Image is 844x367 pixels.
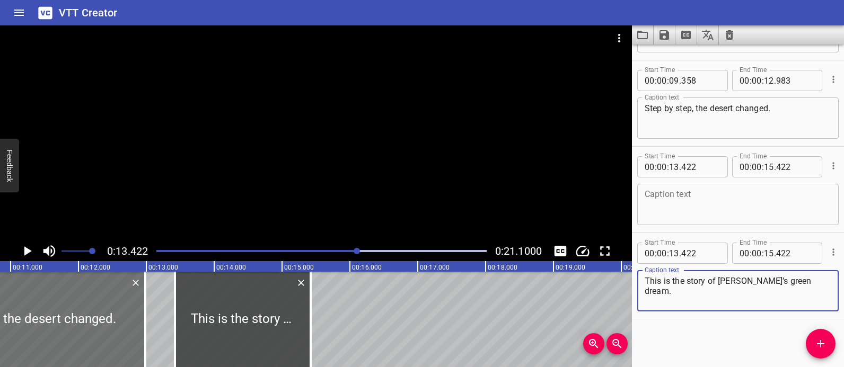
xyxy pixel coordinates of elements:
[645,243,655,264] input: 00
[774,70,776,91] span: .
[776,70,815,91] input: 983
[806,329,836,359] button: Add Cue
[679,156,681,177] span: .
[750,243,752,264] span: :
[645,103,831,133] textarea: Step by step, the desert changed.
[556,264,585,271] text: 00:19.000
[216,264,246,271] text: 00:14.000
[655,156,657,177] span: :
[750,156,752,177] span: :
[697,25,719,44] button: Translate captions
[420,264,450,271] text: 00:17.000
[655,243,657,264] span: :
[827,152,839,180] div: Cue Options
[606,25,632,51] button: Video Options
[740,243,750,264] input: 00
[750,70,752,91] span: :
[488,264,517,271] text: 00:18.000
[740,156,750,177] input: 00
[495,245,542,257] span: 0:21.1000
[657,243,667,264] input: 00
[632,25,654,44] button: Load captions from file
[156,250,486,252] div: Play progress
[719,25,740,44] button: Clear captions
[669,156,679,177] input: 13
[669,243,679,264] input: 13
[827,238,839,266] div: Cue Options
[89,248,95,254] span: Set video volume
[827,73,840,86] button: Cue Options
[752,243,762,264] input: 00
[13,264,42,271] text: 00:11.000
[655,70,657,91] span: :
[679,243,681,264] span: .
[107,245,148,257] span: 0:13.422
[667,156,669,177] span: :
[827,159,840,173] button: Cue Options
[595,241,615,261] div: Toggle Full Screen
[827,245,840,259] button: Cue Options
[740,70,750,91] input: 00
[762,70,764,91] span: :
[81,264,110,271] text: 00:12.000
[762,156,764,177] span: :
[762,243,764,264] span: :
[352,264,382,271] text: 00:16.000
[657,70,667,91] input: 00
[774,156,776,177] span: .
[294,276,306,290] div: Delete Cue
[294,276,308,290] button: Delete
[776,156,815,177] input: 422
[764,70,774,91] input: 12
[284,264,314,271] text: 00:15.000
[667,70,669,91] span: :
[573,241,593,261] button: Change Playback Speed
[679,70,681,91] span: .
[595,241,615,261] button: Toggle fullscreen
[583,333,604,354] button: Zoom In
[129,276,143,290] button: Delete
[667,243,669,264] span: :
[606,333,628,354] button: Zoom Out
[764,243,774,264] input: 15
[752,156,762,177] input: 00
[645,156,655,177] input: 00
[681,243,720,264] input: 422
[764,156,774,177] input: 15
[17,241,37,261] button: Play/Pause
[148,264,178,271] text: 00:13.000
[752,70,762,91] input: 00
[636,29,649,41] svg: Load captions from file
[827,66,839,93] div: Cue Options
[675,25,697,44] button: Extract captions from video
[645,70,655,91] input: 00
[669,70,679,91] input: 09
[550,241,570,261] button: Toggle captions
[776,243,815,264] input: 422
[681,156,720,177] input: 422
[59,4,118,21] h6: VTT Creator
[774,243,776,264] span: .
[657,156,667,177] input: 00
[39,241,59,261] button: Toggle mute
[681,70,720,91] input: 358
[645,276,831,306] textarea: This is the story of [PERSON_NAME]’s green dream.
[623,264,653,271] text: 00:20.000
[654,25,675,44] button: Save captions to file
